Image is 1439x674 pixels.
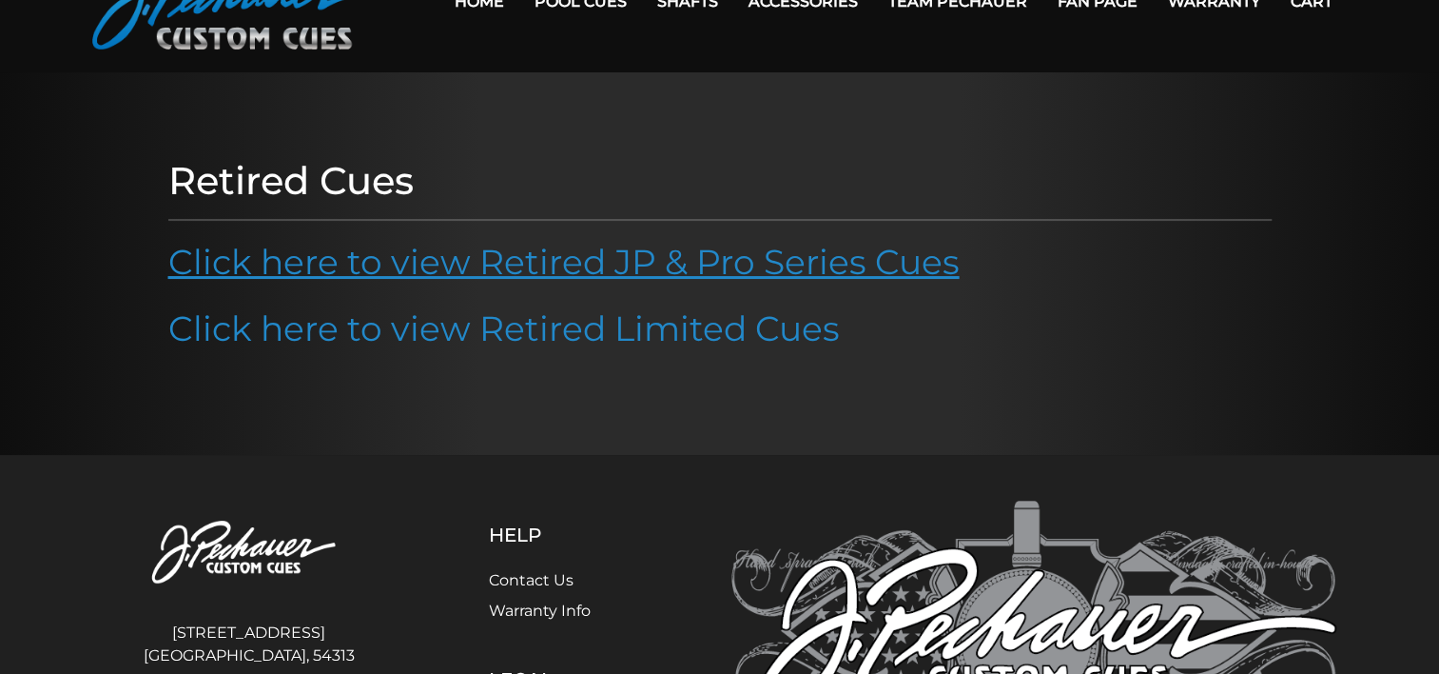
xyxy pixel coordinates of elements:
[489,571,574,589] a: Contact Us
[104,501,395,606] img: Pechauer Custom Cues
[168,241,960,283] a: Click here to view Retired JP & Pro Series Cues
[489,524,636,546] h5: Help
[168,307,840,349] a: Click here to view Retired Limited Cues
[168,158,1272,204] h1: Retired Cues
[489,602,591,620] a: Warranty Info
